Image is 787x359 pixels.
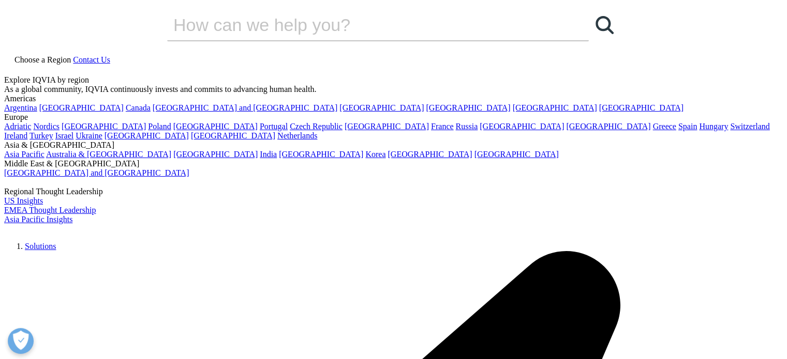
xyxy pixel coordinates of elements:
a: Czech Republic [290,122,343,131]
a: [GEOGRAPHIC_DATA] and [GEOGRAPHIC_DATA] [4,168,189,177]
div: Europe [4,113,783,122]
div: Regional Thought Leadership [4,187,783,196]
a: Argentina [4,103,37,112]
a: [GEOGRAPHIC_DATA] [339,103,424,112]
a: [GEOGRAPHIC_DATA] [62,122,146,131]
a: [GEOGRAPHIC_DATA] [173,150,258,159]
a: Solutions [25,242,56,251]
a: Asia Pacific [4,150,44,159]
a: [GEOGRAPHIC_DATA] [345,122,429,131]
a: Russia [456,122,478,131]
a: [GEOGRAPHIC_DATA] [191,131,275,140]
a: [GEOGRAPHIC_DATA] and [GEOGRAPHIC_DATA] [153,103,337,112]
a: [GEOGRAPHIC_DATA] [426,103,510,112]
a: India [260,150,277,159]
a: [GEOGRAPHIC_DATA] [599,103,684,112]
div: As a global community, IQVIA continuously invests and commits to advancing human health. [4,85,783,94]
a: [GEOGRAPHIC_DATA] [39,103,124,112]
a: Spain [678,122,697,131]
a: Korea [365,150,385,159]
span: Choose a Region [14,55,71,64]
a: [GEOGRAPHIC_DATA] [566,122,650,131]
div: Explore IQVIA by region [4,75,783,85]
a: [GEOGRAPHIC_DATA] [173,122,258,131]
a: US Insights [4,196,43,205]
a: [GEOGRAPHIC_DATA] [105,131,189,140]
a: Poland [148,122,171,131]
svg: Search [596,16,614,34]
a: Asia Pacific Insights [4,215,72,224]
a: [GEOGRAPHIC_DATA] [388,150,472,159]
a: Canada [126,103,151,112]
a: France [431,122,454,131]
a: Ukraine [76,131,102,140]
input: Search [167,9,559,40]
a: [GEOGRAPHIC_DATA] [279,150,363,159]
div: Middle East & [GEOGRAPHIC_DATA] [4,159,783,168]
a: [GEOGRAPHIC_DATA] [480,122,564,131]
a: Greece [652,122,676,131]
a: Portugal [260,122,288,131]
a: [GEOGRAPHIC_DATA] [474,150,559,159]
div: Americas [4,94,783,103]
a: Turkey [29,131,53,140]
a: Netherlands [277,131,317,140]
div: Asia & [GEOGRAPHIC_DATA] [4,141,783,150]
a: Australia & [GEOGRAPHIC_DATA] [46,150,171,159]
a: EMEA Thought Leadership [4,206,96,214]
button: Open Preferences [8,328,34,354]
a: Switzerland [730,122,769,131]
a: Search [589,9,620,40]
a: Contact Us [73,55,110,64]
a: Nordics [33,122,60,131]
a: Hungary [699,122,728,131]
a: Ireland [4,131,27,140]
a: Adriatic [4,122,31,131]
a: [GEOGRAPHIC_DATA] [513,103,597,112]
a: Israel [55,131,74,140]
